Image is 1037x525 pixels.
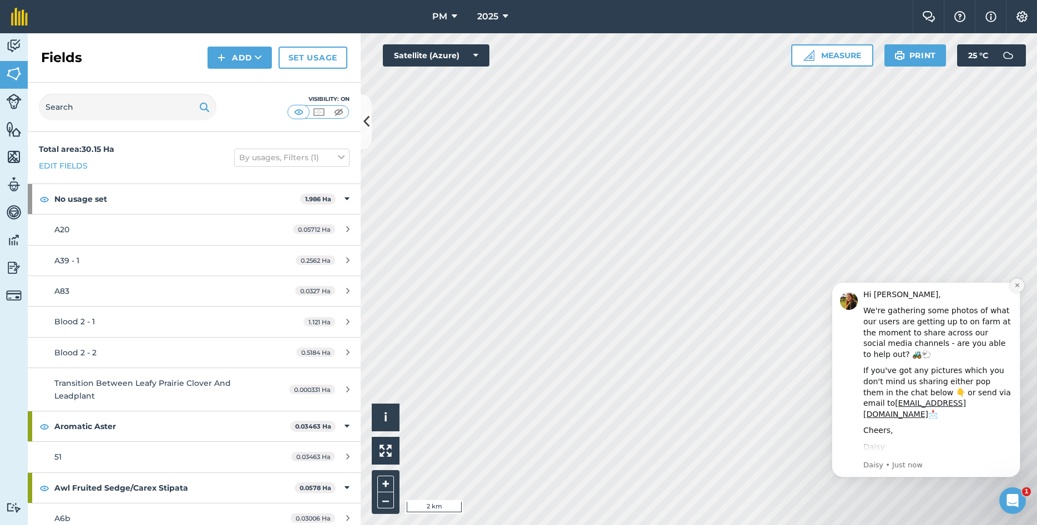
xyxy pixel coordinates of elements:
img: svg+xml;base64,PHN2ZyB4bWxucz0iaHR0cDovL3d3dy53My5vcmcvMjAwMC9zdmciIHdpZHRoPSIxNyIgaGVpZ2h0PSIxNy... [985,10,996,23]
span: A83 [54,286,69,296]
img: svg+xml;base64,PHN2ZyB4bWxucz0iaHR0cDovL3d3dy53My5vcmcvMjAwMC9zdmciIHdpZHRoPSIxOCIgaGVpZ2h0PSIyNC... [39,192,49,206]
img: svg+xml;base64,PD94bWwgdmVyc2lvbj0iMS4wIiBlbmNvZGluZz0idXRmLTgiPz4KPCEtLSBHZW5lcmF0b3I6IEFkb2JlIE... [997,44,1019,67]
img: svg+xml;base64,PHN2ZyB4bWxucz0iaHR0cDovL3d3dy53My5vcmcvMjAwMC9zdmciIHdpZHRoPSI1MCIgaGVpZ2h0PSI0MC... [312,106,326,118]
img: svg+xml;base64,PHN2ZyB4bWxucz0iaHR0cDovL3d3dy53My5vcmcvMjAwMC9zdmciIHdpZHRoPSIxOCIgaGVpZ2h0PSIyNC... [39,481,49,495]
iframe: Intercom live chat [999,487,1026,514]
div: Awl Fruited Sedge/Carex Stipata0.0578 Ha [28,473,361,503]
span: 0.2562 Ha [296,256,335,265]
a: Blood 2 - 20.5184 Ha [28,338,361,368]
strong: 1.986 Ha [305,195,331,203]
div: Visibility: On [287,95,350,104]
img: svg+xml;base64,PD94bWwgdmVyc2lvbj0iMS4wIiBlbmNvZGluZz0idXRmLTgiPz4KPCEtLSBHZW5lcmF0b3I6IEFkb2JlIE... [6,204,22,221]
img: A question mark icon [953,11,967,22]
img: fieldmargin Logo [11,8,28,26]
span: 0.05712 Ha [293,225,335,234]
a: A200.05712 Ha [28,215,361,244]
strong: Awl Fruited Sedge/Carex Stipata [54,473,295,503]
img: svg+xml;base64,PD94bWwgdmVyc2lvbj0iMS4wIiBlbmNvZGluZz0idXRmLTgiPz4KPCEtLSBHZW5lcmF0b3I6IEFkb2JlIE... [6,232,22,248]
img: svg+xml;base64,PHN2ZyB4bWxucz0iaHR0cDovL3d3dy53My5vcmcvMjAwMC9zdmciIHdpZHRoPSIxOSIgaGVpZ2h0PSIyNC... [199,100,210,114]
span: A20 [54,225,69,235]
span: A6b [54,513,70,523]
a: 510.03463 Ha [28,442,361,472]
strong: 0.0578 Ha [300,484,331,492]
span: 0.03463 Ha [291,452,335,461]
button: i [372,404,399,431]
a: A39 - 10.2562 Ha [28,246,361,276]
div: Aromatic Aster0.03463 Ha [28,411,361,441]
span: i [384,410,387,424]
a: Blood 2 - 11.121 Ha [28,307,361,337]
button: Add [208,47,272,69]
span: Blood 2 - 2 [54,348,97,358]
button: By usages, Filters (1) [234,149,350,166]
span: 1.121 Ha [303,317,335,327]
button: Print [884,44,947,67]
button: Satellite (Azure) [383,44,489,67]
button: Measure [791,44,873,67]
span: 0.03006 Ha [291,513,335,523]
span: Blood 2 - 1 [54,317,95,327]
img: Four arrows, one pointing top left, one top right, one bottom right and the last bottom left [380,445,392,457]
strong: No usage set [54,184,300,214]
img: svg+xml;base64,PD94bWwgdmVyc2lvbj0iMS4wIiBlbmNvZGluZz0idXRmLTgiPz4KPCEtLSBHZW5lcmF0b3I6IEFkb2JlIE... [6,38,22,54]
img: svg+xml;base64,PD94bWwgdmVyc2lvbj0iMS4wIiBlbmNvZGluZz0idXRmLTgiPz4KPCEtLSBHZW5lcmF0b3I6IEFkb2JlIE... [6,94,22,109]
img: svg+xml;base64,PHN2ZyB4bWxucz0iaHR0cDovL3d3dy53My5vcmcvMjAwMC9zdmciIHdpZHRoPSIxOSIgaGVpZ2h0PSIyNC... [894,49,905,62]
span: 25 ° C [968,44,988,67]
input: Search [39,94,216,120]
button: 25 °C [957,44,1026,67]
img: svg+xml;base64,PD94bWwgdmVyc2lvbj0iMS4wIiBlbmNvZGluZz0idXRmLTgiPz4KPCEtLSBHZW5lcmF0b3I6IEFkb2JlIE... [6,259,22,276]
img: Ruler icon [803,50,815,61]
img: Two speech bubbles overlapping with the left bubble in the forefront [922,11,935,22]
span: A39 - 1 [54,256,79,266]
span: 1 [1022,487,1031,496]
img: svg+xml;base64,PHN2ZyB4bWxucz0iaHR0cDovL3d3dy53My5vcmcvMjAwMC9zdmciIHdpZHRoPSI1NiIgaGVpZ2h0PSI2MC... [6,65,22,82]
img: svg+xml;base64,PD94bWwgdmVyc2lvbj0iMS4wIiBlbmNvZGluZz0idXRmLTgiPz4KPCEtLSBHZW5lcmF0b3I6IEFkb2JlIE... [6,176,22,193]
a: A830.0327 Ha [28,276,361,306]
img: svg+xml;base64,PD94bWwgdmVyc2lvbj0iMS4wIiBlbmNvZGluZz0idXRmLTgiPz4KPCEtLSBHZW5lcmF0b3I6IEFkb2JlIE... [6,502,22,513]
strong: Total area : 30.15 Ha [39,144,114,154]
img: A cog icon [1015,11,1029,22]
span: 51 [54,452,62,462]
img: svg+xml;base64,PHN2ZyB4bWxucz0iaHR0cDovL3d3dy53My5vcmcvMjAwMC9zdmciIHdpZHRoPSI1NiIgaGVpZ2h0PSI2MC... [6,121,22,137]
span: 0.000331 Ha [289,385,335,394]
button: – [377,492,394,508]
img: svg+xml;base64,PHN2ZyB4bWxucz0iaHR0cDovL3d3dy53My5vcmcvMjAwMC9zdmciIHdpZHRoPSIxNCIgaGVpZ2h0PSIyNC... [217,51,225,64]
span: 0.5184 Ha [296,348,335,357]
img: svg+xml;base64,PHN2ZyB4bWxucz0iaHR0cDovL3d3dy53My5vcmcvMjAwMC9zdmciIHdpZHRoPSI1MCIgaGVpZ2h0PSI0MC... [332,106,346,118]
iframe: Intercom notifications message [815,266,1037,495]
a: Set usage [279,47,347,69]
h2: Fields [41,49,82,67]
a: Edit fields [39,160,88,172]
span: 2025 [477,10,498,23]
img: svg+xml;base64,PHN2ZyB4bWxucz0iaHR0cDovL3d3dy53My5vcmcvMjAwMC9zdmciIHdpZHRoPSI1MCIgaGVpZ2h0PSI0MC... [292,106,306,118]
span: 0.0327 Ha [295,286,335,295]
a: Transition Between Leafy Prairie Clover And Leadplant0.000331 Ha [28,368,361,411]
div: No usage set1.986 Ha [28,184,361,214]
img: svg+xml;base64,PHN2ZyB4bWxucz0iaHR0cDovL3d3dy53My5vcmcvMjAwMC9zdmciIHdpZHRoPSI1NiIgaGVpZ2h0PSI2MC... [6,149,22,165]
span: Transition Between Leafy Prairie Clover And Leadplant [54,378,231,400]
span: PM [432,10,447,23]
img: svg+xml;base64,PD94bWwgdmVyc2lvbj0iMS4wIiBlbmNvZGluZz0idXRmLTgiPz4KPCEtLSBHZW5lcmF0b3I6IEFkb2JlIE... [6,288,22,303]
button: + [377,476,394,492]
img: svg+xml;base64,PHN2ZyB4bWxucz0iaHR0cDovL3d3dy53My5vcmcvMjAwMC9zdmciIHdpZHRoPSIxOCIgaGVpZ2h0PSIyNC... [39,420,49,433]
strong: 0.03463 Ha [295,422,331,430]
strong: Aromatic Aster [54,411,290,441]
